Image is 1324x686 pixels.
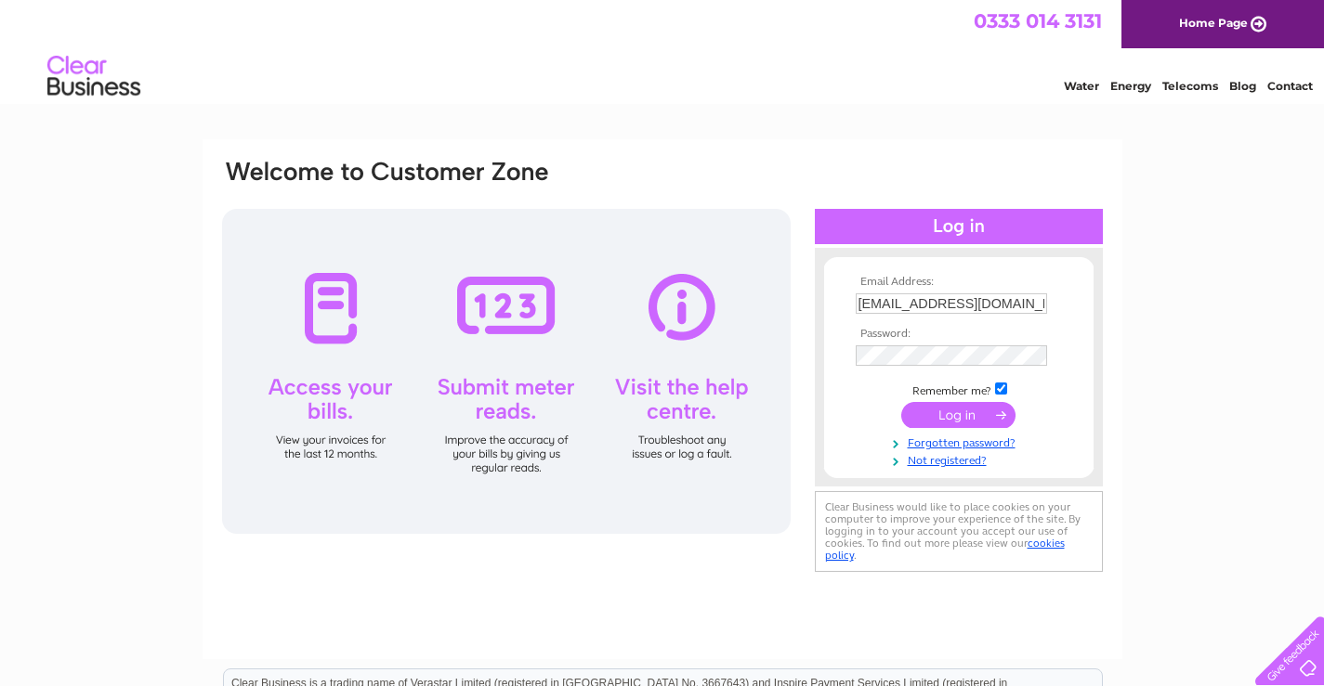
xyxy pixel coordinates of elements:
a: 0333 014 3131 [974,9,1102,32]
input: Submit [901,402,1016,428]
a: Contact [1267,79,1313,93]
a: Water [1064,79,1099,93]
th: Password: [851,328,1067,341]
a: Telecoms [1162,79,1218,93]
td: Remember me? [851,380,1067,398]
th: Email Address: [851,276,1067,289]
img: logo.png [46,48,141,105]
a: Energy [1110,79,1151,93]
a: Not registered? [856,450,1067,468]
div: Clear Business is a trading name of Verastar Limited (registered in [GEOGRAPHIC_DATA] No. 3667643... [224,10,1102,90]
a: Forgotten password? [856,433,1067,450]
a: Blog [1229,79,1256,93]
a: cookies policy [825,537,1065,562]
div: Clear Business would like to place cookies on your computer to improve your experience of the sit... [815,491,1103,572]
